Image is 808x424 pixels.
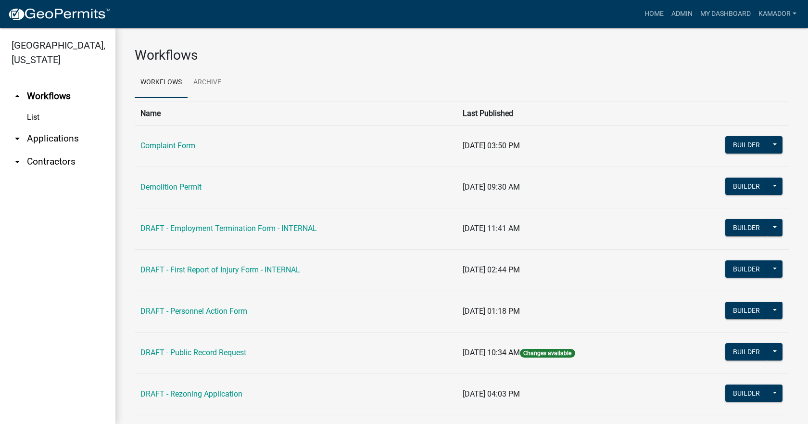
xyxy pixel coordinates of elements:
[140,182,202,192] a: Demolition Permit
[725,136,768,154] button: Builder
[135,47,789,64] h3: Workflows
[463,307,520,316] span: [DATE] 01:18 PM
[725,178,768,195] button: Builder
[668,5,696,23] a: Admin
[140,389,242,398] a: DRAFT - Rezoning Application
[755,5,800,23] a: Kamador
[140,265,300,274] a: DRAFT - First Report of Injury Form - INTERNAL
[188,67,227,98] a: Archive
[725,343,768,360] button: Builder
[463,141,520,150] span: [DATE] 03:50 PM
[696,5,755,23] a: My Dashboard
[12,133,23,144] i: arrow_drop_down
[725,302,768,319] button: Builder
[725,260,768,278] button: Builder
[463,182,520,192] span: [DATE] 09:30 AM
[457,102,669,125] th: Last Published
[135,67,188,98] a: Workflows
[140,141,195,150] a: Complaint Form
[140,348,246,357] a: DRAFT - Public Record Request
[725,219,768,236] button: Builder
[463,224,520,233] span: [DATE] 11:41 AM
[725,385,768,402] button: Builder
[135,102,457,125] th: Name
[12,156,23,167] i: arrow_drop_down
[463,389,520,398] span: [DATE] 04:03 PM
[641,5,668,23] a: Home
[12,90,23,102] i: arrow_drop_up
[140,307,247,316] a: DRAFT - Personnel Action Form
[463,265,520,274] span: [DATE] 02:44 PM
[463,348,520,357] span: [DATE] 10:34 AM
[520,349,575,358] span: Changes available
[140,224,317,233] a: DRAFT - Employment Termination Form - INTERNAL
